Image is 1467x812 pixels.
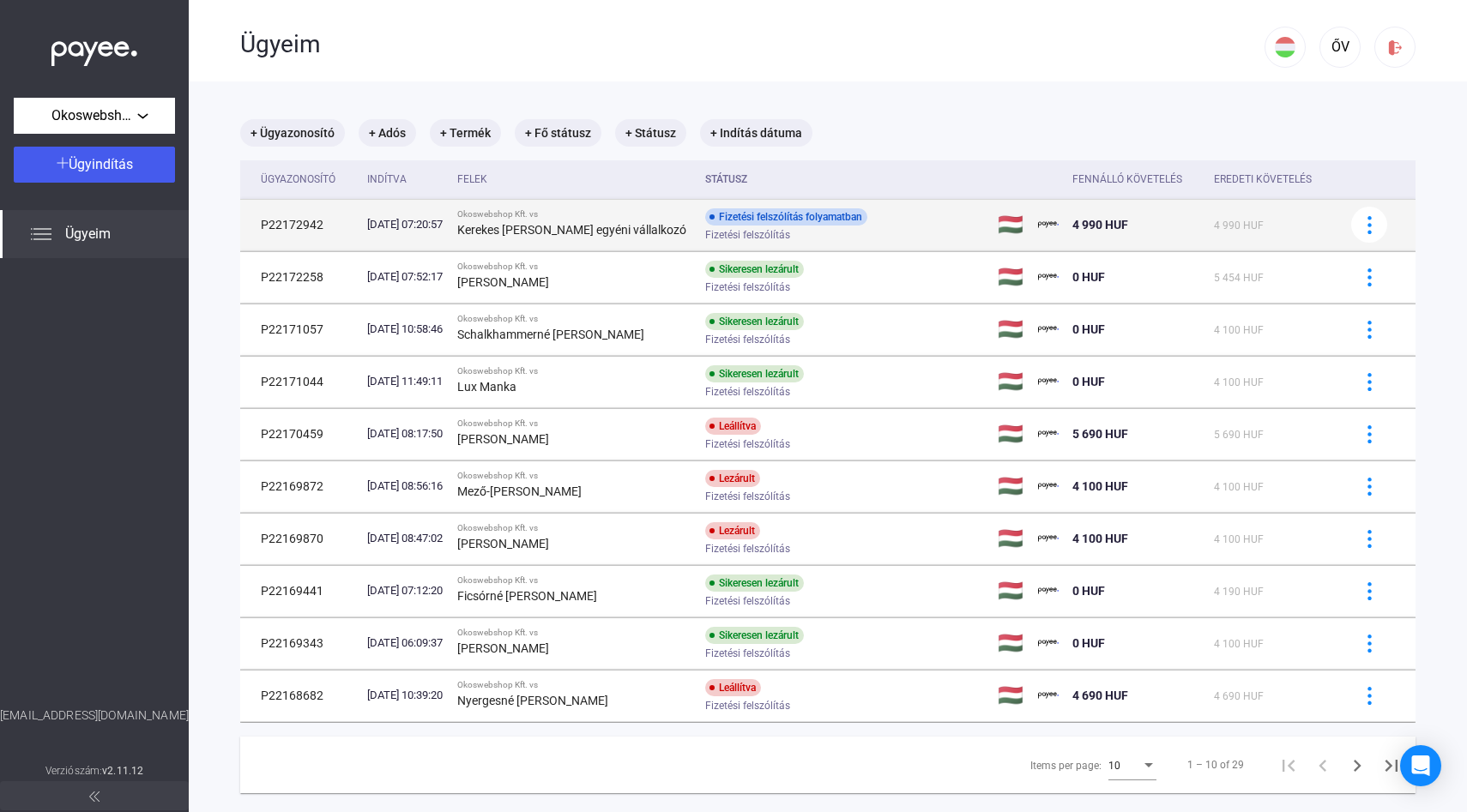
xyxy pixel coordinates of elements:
button: more-blue [1351,259,1387,295]
span: Fizetési felszólítás [705,538,790,559]
strong: Kerekes [PERSON_NAME] egyéni vállalkozó [457,223,686,237]
span: Fizetési felszólítás [705,225,790,245]
div: Ügyeim [240,30,1265,59]
div: 1 – 10 of 29 [1187,755,1244,775]
div: Open Intercom Messenger [1400,745,1441,786]
div: [DATE] 07:20:57 [367,216,444,233]
div: Indítva [367,169,444,189]
strong: v2.11.12 [102,765,143,777]
div: Okoswebshop Kft. vs [457,628,691,638]
img: payee-logo [1038,476,1059,496]
span: 4 100 HUF [1214,376,1264,388]
img: more-blue [1361,321,1379,339]
span: 0 HUF [1072,322,1105,336]
td: P22169872 [240,460,360,512]
div: Eredeti követelés [1214,169,1312,189]
span: Fizetési felszólítás [705,382,790,402]
td: 🇭🇺 [991,460,1031,512]
img: payee-logo [1038,580,1059,601]
div: Fizetési felszólítás folyamatban [705,208,867,226]
img: payee-logo [1038,685,1059,706]
td: P22169870 [240,513,360,564]
td: 🇭🇺 [991,199,1031,250]
img: payee-logo [1038,633,1059,653]
button: more-blue [1351,468,1387,504]
td: 🇭🇺 [991,304,1031,355]
span: 4 990 HUF [1214,220,1264,232]
img: payee-logo [1038,528,1059,549]
button: more-blue [1351,677,1387,713]
div: Okoswebshop Kft. vs [457,314,691,324]
div: ŐV [1325,37,1355,57]
td: 🇭🇺 [991,617,1031,669]
div: Fennálló követelés [1072,169,1182,189]
div: Felek [457,169,691,189]
span: 4 690 HUF [1214,690,1264,702]
img: arrow-double-left-grey.svg [89,791,100,802]
span: 4 190 HUF [1214,586,1264,598]
span: Fizetési felszólítás [705,329,790,350]
button: Previous page [1306,748,1340,782]
button: more-blue [1351,625,1387,661]
div: Felek [457,169,487,189]
div: Leállítva [705,418,761,435]
span: 4 100 HUF [1214,533,1264,545]
th: Státusz [698,160,991,199]
strong: Mező-[PERSON_NAME] [457,484,582,498]
button: more-blue [1351,311,1387,347]
td: P22171057 [240,304,360,355]
div: Sikeresen lezárult [705,574,804,592]
img: HU [1275,37,1295,57]
td: 🇭🇺 [991,513,1031,564]
td: P22169441 [240,565,360,617]
div: Sikeresen lezárult [705,313,804,330]
td: P22170459 [240,408,360,460]
span: 4 100 HUF [1214,324,1264,336]
span: 0 HUF [1072,584,1105,598]
div: Okoswebshop Kft. vs [457,262,691,272]
img: more-blue [1361,635,1379,653]
div: [DATE] 08:17:50 [367,425,444,442]
div: Leállítva [705,679,761,696]
span: 0 HUF [1072,636,1105,650]
img: more-blue [1361,216,1379,234]
strong: Lux Manka [457,380,516,394]
div: [DATE] 08:47:02 [367,530,444,547]
div: Sikeresen lezárult [705,365,804,382]
span: 4 690 HUF [1072,689,1128,702]
div: [DATE] 07:52:17 [367,268,444,286]
span: 4 100 HUF [1072,479,1128,493]
div: Indítva [367,169,407,189]
div: Okoswebshop Kft. vs [457,471,691,481]
img: payee-logo [1038,267,1059,287]
strong: [PERSON_NAME] [457,432,549,446]
button: First page [1271,748,1306,782]
td: P22171044 [240,356,360,407]
td: P22169343 [240,617,360,669]
span: Fizetési felszólítás [705,434,790,454]
div: [DATE] 10:39:20 [367,687,444,704]
button: more-blue [1351,416,1387,452]
button: logout-red [1374,27,1416,68]
div: Okoswebshop Kft. vs [457,575,691,586]
td: 🇭🇺 [991,565,1031,617]
img: more-blue [1361,425,1379,443]
span: 4 100 HUF [1072,532,1128,545]
div: Okoswebshop Kft. vs [457,418,691,429]
span: 5 690 HUF [1214,429,1264,441]
div: Okoswebshop Kft. vs [457,366,691,376]
span: 5 454 HUF [1214,272,1264,284]
div: Fennálló követelés [1072,169,1200,189]
img: payee-logo [1038,371,1059,392]
button: Okoswebshop Kft. [14,98,175,134]
span: 0 HUF [1072,375,1105,388]
strong: [PERSON_NAME] [457,275,549,289]
span: 4 990 HUF [1072,218,1128,232]
span: Ügyindítás [69,156,133,172]
div: Ügyazonosító [261,169,335,189]
span: Okoswebshop Kft. [51,105,137,126]
img: more-blue [1361,373,1379,391]
div: Items per page: [1030,755,1102,776]
img: more-blue [1361,582,1379,600]
div: [DATE] 08:56:16 [367,478,444,495]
